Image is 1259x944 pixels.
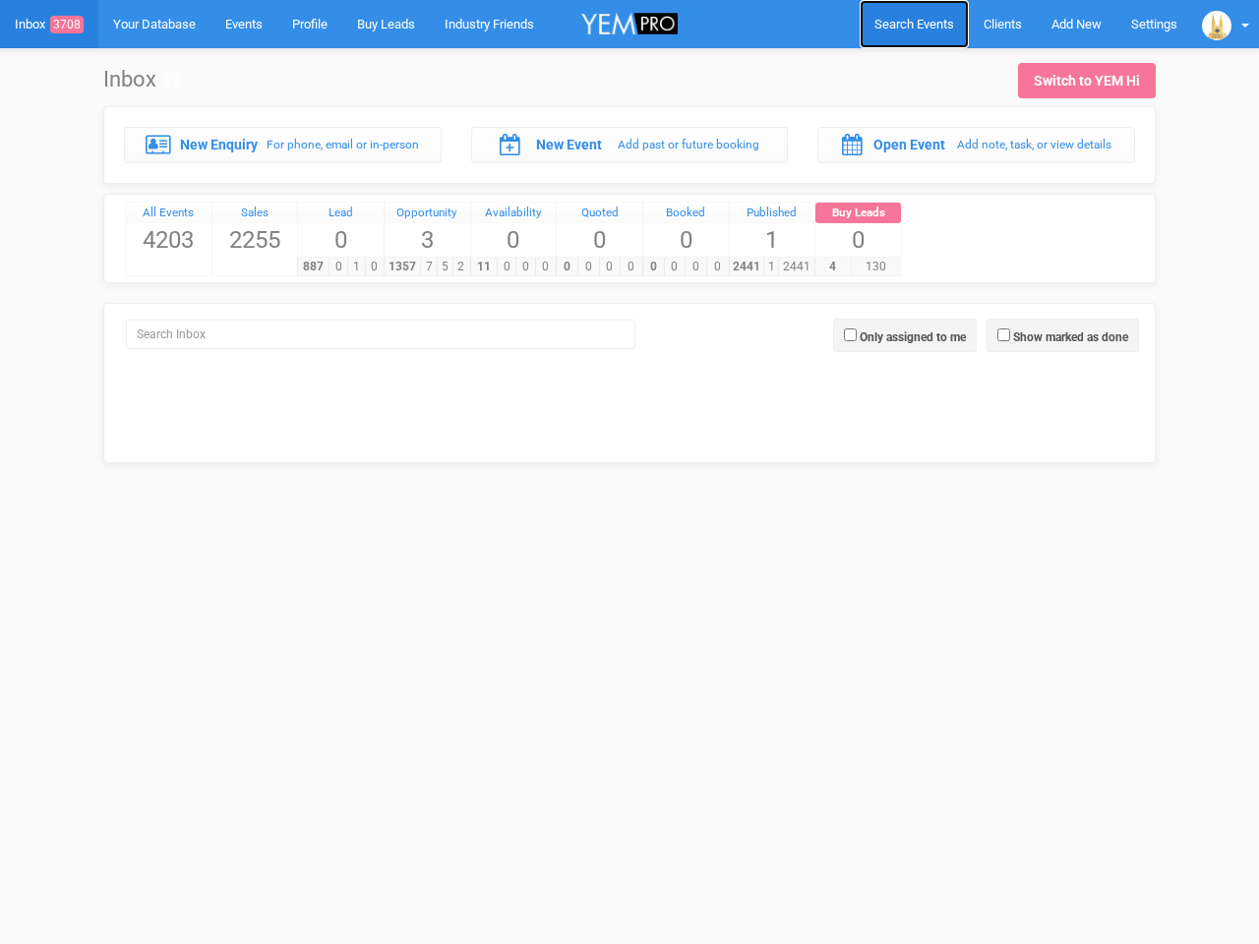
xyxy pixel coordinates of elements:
span: 1357 [384,258,421,276]
label: New Event [536,135,602,154]
span: 1 [347,258,366,276]
a: All Events [126,203,211,224]
a: Open Event Add note, task, or view details [817,127,1135,162]
a: Booked [643,203,729,224]
span: 0 [329,258,347,276]
div: Switch to YEM Hi [1034,71,1140,90]
span: Clients [984,17,1022,31]
span: 4203 [126,223,211,257]
span: 0 [643,223,729,257]
a: Lead [298,203,384,224]
span: 5 [437,258,453,276]
small: For phone, email or in-person [267,138,419,151]
span: 7 [420,258,437,276]
a: Quoted [557,203,642,224]
label: Open Event [873,135,945,154]
span: 130 [851,258,901,276]
span: 2441 [778,258,814,276]
span: 0 [685,258,707,276]
span: 3 [385,223,470,257]
span: 1 [730,223,815,257]
span: 0 [577,258,600,276]
span: 3708 [50,16,84,33]
span: 0 [599,258,622,276]
span: 887 [297,258,330,276]
span: 1 [763,258,779,276]
label: Only assigned to me [860,328,966,346]
span: 0 [298,223,384,257]
a: Buy Leads [815,203,901,224]
a: Opportunity [385,203,470,224]
input: Search Inbox [126,320,635,349]
a: Published [730,203,815,224]
span: 2 [452,258,469,276]
span: Search Events [874,17,954,31]
h1: Inbox [103,68,179,91]
span: 0 [515,258,536,276]
span: 2441 [729,258,765,276]
a: New Event Add past or future booking [471,127,789,162]
span: Add New [1051,17,1102,31]
span: 2255 [212,223,298,257]
span: 0 [815,223,901,257]
a: Availability [471,203,557,224]
span: 0 [497,258,517,276]
span: 4 [814,258,851,276]
span: 0 [620,258,642,276]
span: 11 [470,258,498,276]
span: 0 [706,258,729,276]
label: Show marked as done [1013,328,1128,346]
a: Sales [212,203,298,224]
span: 0 [664,258,687,276]
span: 0 [557,223,642,257]
span: 0 [642,258,665,276]
span: 0 [365,258,384,276]
label: New Enquiry [180,135,258,154]
small: Add note, task, or view details [957,138,1111,151]
img: open-uri20201221-4-1o7uxas [1202,11,1231,40]
span: 0 [471,223,557,257]
small: Add past or future booking [618,138,759,151]
span: 0 [535,258,556,276]
span: 0 [556,258,578,276]
a: New Enquiry For phone, email or in-person [124,127,442,162]
a: Switch to YEM Hi [1018,63,1156,98]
